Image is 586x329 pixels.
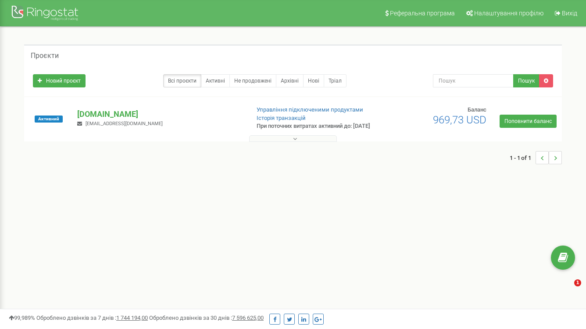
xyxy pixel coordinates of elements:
[433,114,486,126] span: 969,73 USD
[77,108,242,120] p: [DOMAIN_NAME]
[36,315,148,321] span: Оброблено дзвінків за 7 днів :
[556,279,577,300] iframe: Intercom live chat
[510,142,562,173] nav: ...
[201,74,230,87] a: Активні
[31,52,59,60] h5: Проєкти
[229,74,276,87] a: Не продовжені
[116,315,148,321] u: 1 744 194,00
[510,151,536,164] span: 1 - 1 of 1
[474,10,543,17] span: Налаштування профілю
[257,106,363,113] a: Управління підключеними продуктами
[163,74,201,87] a: Всі проєкти
[433,74,514,87] input: Пошук
[303,74,324,87] a: Нові
[232,315,264,321] u: 7 596 625,00
[149,315,264,321] span: Оброблено дзвінків за 30 днів :
[86,121,163,127] span: [EMAIL_ADDRESS][DOMAIN_NAME]
[390,10,455,17] span: Реферальна програма
[257,115,306,121] a: Історія транзакцій
[276,74,304,87] a: Архівні
[9,315,35,321] span: 99,989%
[513,74,540,87] button: Пошук
[468,106,486,113] span: Баланс
[257,122,377,130] p: При поточних витратах активний до: [DATE]
[33,74,86,87] a: Новий проєкт
[562,10,577,17] span: Вихід
[500,115,557,128] a: Поповнити баланс
[324,74,347,87] a: Тріал
[574,279,581,286] span: 1
[35,116,63,123] span: Активний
